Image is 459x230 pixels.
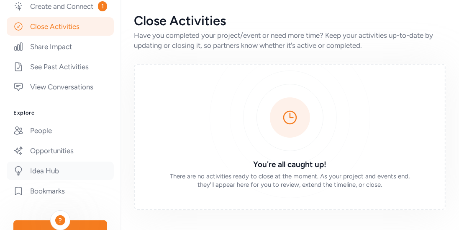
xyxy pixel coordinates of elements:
a: Opportunities [7,141,114,160]
div: Close Activities [134,13,446,29]
a: View Conversations [7,78,114,96]
div: There are no activities ready to close at the moment. As your project and events end, they'll app... [169,172,410,189]
a: See Past Activities [7,57,114,76]
h3: Explore [13,110,107,116]
span: 1 [98,1,107,11]
a: People [7,121,114,140]
a: Close Activities [7,17,114,36]
a: Bookmarks [7,182,114,200]
a: Idea Hub [7,162,114,180]
div: Have you completed your project/event or need more time? Keep your activities up-to-date by updat... [134,30,446,50]
h3: You're all caught up! [169,159,410,170]
div: ? [55,215,65,225]
a: Share Impact [7,37,114,56]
